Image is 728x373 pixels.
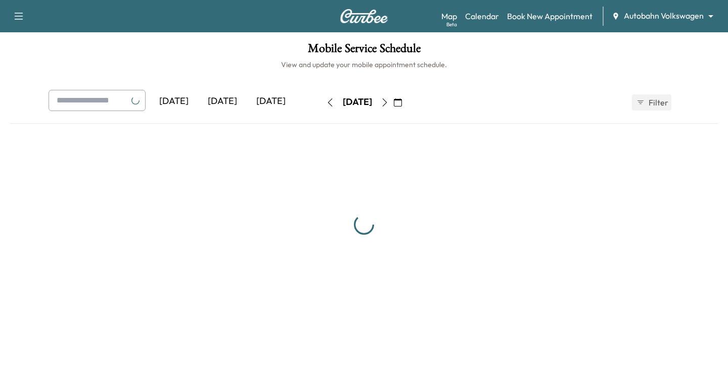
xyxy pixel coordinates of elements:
a: Book New Appointment [507,10,593,22]
div: [DATE] [247,90,295,113]
div: [DATE] [198,90,247,113]
div: [DATE] [343,96,372,109]
h1: Mobile Service Schedule [10,42,718,60]
button: Filter [632,94,671,111]
div: [DATE] [150,90,198,113]
span: Filter [649,96,667,109]
a: Calendar [465,10,499,22]
h6: View and update your mobile appointment schedule. [10,60,718,70]
div: Beta [446,21,457,28]
img: Curbee Logo [340,9,388,23]
span: Autobahn Volkswagen [624,10,704,22]
a: MapBeta [441,10,457,22]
